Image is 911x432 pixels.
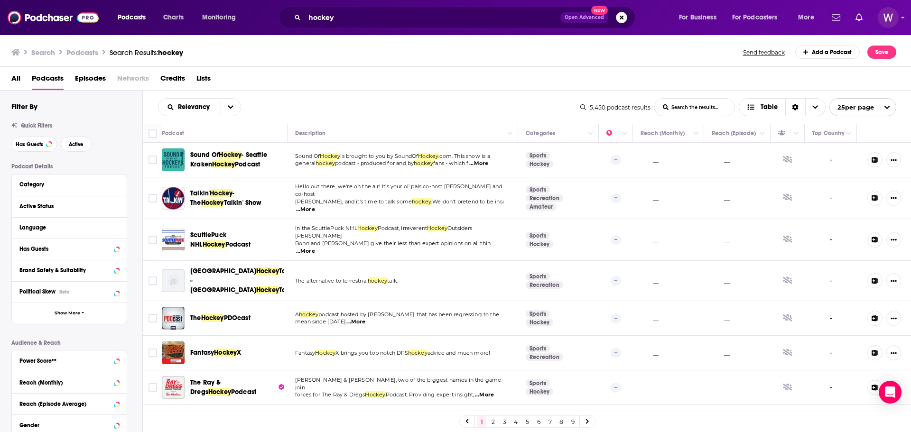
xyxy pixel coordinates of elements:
[19,354,119,366] button: Power Score™
[829,313,832,324] span: -
[316,160,335,166] span: hockey
[560,12,608,23] button: Open AdvancedNew
[295,349,315,356] span: Fantasy
[712,194,730,202] p: __
[439,153,490,159] span: com. This show is a
[162,229,185,251] a: ScuttlePuck NHL Hockey Podcast
[162,341,185,364] a: Fantasy Hockey X
[565,15,604,20] span: Open Advanced
[190,267,292,294] span: Talk » [GEOGRAPHIC_DATA]
[852,9,866,26] a: Show notifications dropdown
[878,7,899,28] button: Show profile menu
[19,178,119,190] button: Category
[19,224,113,231] div: Language
[368,277,387,284] span: hockey
[296,248,315,255] span: ...More
[19,181,113,188] div: Category
[11,163,127,170] p: Podcast Details
[414,160,433,166] span: hockey
[110,48,183,57] a: Search Results:hockey
[611,348,621,358] p: --
[879,381,902,404] div: Open Intercom Messenger
[335,349,408,356] span: X brings you top notch DFS
[504,128,516,139] button: Column Actions
[712,349,730,357] p: __
[812,128,845,139] div: Top Country
[477,416,486,427] a: 1
[210,189,232,197] span: Hockey
[224,199,262,207] span: Talkin' Show
[190,189,210,197] span: Talkin'
[757,128,768,139] button: Column Actions
[11,71,20,90] a: All
[201,314,224,322] span: Hockey
[190,150,284,169] a: Sound OfHockey- Seattle KrakenHockeyPodcast
[190,313,251,323] a: TheHockeyPDOcast
[791,10,826,25] button: open menu
[500,416,509,427] a: 3
[432,198,504,205] span: We don't pretend to be insi
[712,236,730,244] p: __
[162,128,184,139] div: Podcast
[279,286,292,294] span: Talk
[235,160,260,168] span: Podcast
[320,153,340,159] span: Hockey
[522,416,532,427] a: 5
[712,156,730,164] p: __
[878,7,899,28] span: Logged in as williammwhite
[886,380,901,395] button: Show More Button
[829,193,832,203] span: -
[672,10,728,25] button: open menu
[526,152,550,159] a: Sports
[591,6,608,15] span: New
[611,235,621,245] p: --
[526,128,555,139] div: Categories
[712,128,756,139] div: Reach (Episode)
[162,307,185,330] a: The Hockey PDOcast
[19,376,119,388] button: Reach (Monthly)
[160,71,185,90] a: Credits
[611,155,621,165] p: --
[526,273,550,280] a: Sports
[843,128,855,139] button: Column Actions
[11,102,37,111] h2: Filter By
[19,267,111,274] div: Brand Safety & Suitability
[19,419,119,431] button: Gender
[511,416,521,427] a: 4
[732,11,778,24] span: For Podcasters
[157,10,189,25] a: Charts
[295,311,299,318] span: A
[19,397,119,409] button: Reach (Episode Average)
[149,156,157,164] span: Toggle select row
[739,98,826,116] h2: Choose View
[428,349,491,356] span: advice and much more!
[346,318,365,326] span: ...More
[679,11,716,24] span: For Business
[690,128,702,139] button: Column Actions
[427,225,447,231] span: Hockey
[526,232,550,239] a: Sports
[149,314,157,322] span: Toggle select row
[378,225,427,231] span: Podcast, irreverent
[526,203,557,211] a: Amateur
[162,148,185,171] a: Sound Of Hockey - Seattle Kraken Hockey Podcast
[295,318,346,325] span: mean since [DATE]
[641,384,659,392] p: __
[190,349,214,357] span: Fantasy
[641,349,659,357] p: __
[162,376,185,399] a: The Ray & Dregs Hockey Podcast
[778,128,791,139] div: Has Guests
[190,378,284,397] a: The Ray & DregsHockeyPodcast
[19,203,113,210] div: Active Status
[886,232,901,248] button: Show More Button
[878,7,899,28] img: User Profile
[19,246,111,252] div: Has Guests
[829,98,896,116] button: open menu
[149,349,157,357] span: Toggle select row
[830,100,874,115] span: 25 per page
[295,225,473,239] span: Outsiders [PERSON_NAME]
[526,345,550,352] a: Sports
[886,152,901,167] button: Show More Button
[214,349,237,357] span: Hockey
[256,286,279,294] span: Hockey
